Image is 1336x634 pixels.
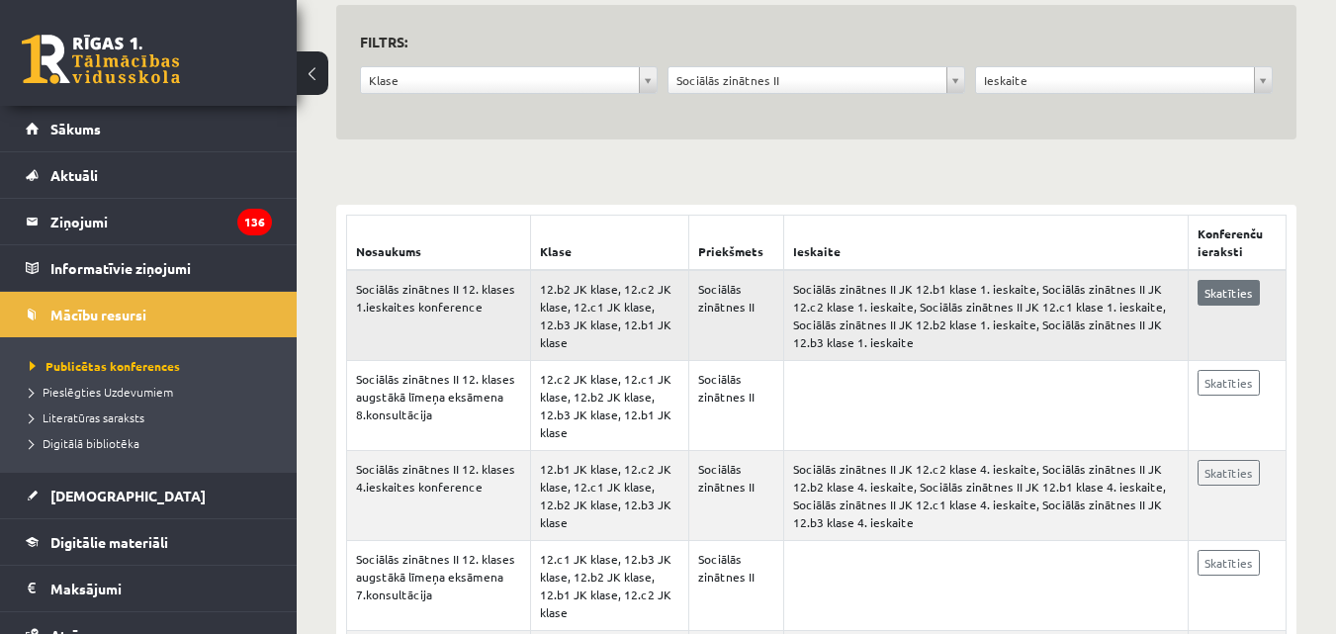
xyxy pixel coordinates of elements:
[689,361,784,451] td: Sociālās zinātnes II
[347,216,531,271] th: Nosaukums
[26,566,272,611] a: Maksājumi
[50,120,101,137] span: Sākums
[30,357,277,375] a: Publicētas konferences
[347,541,531,631] td: Sociālās zinātnes II 12. klases augstākā līmeņa eksāmena 7.konsultācija
[26,152,272,198] a: Aktuāli
[676,67,938,93] span: Sociālās zinātnes II
[984,67,1246,93] span: Ieskaite
[347,270,531,361] td: Sociālās zinātnes II 12. klases 1.ieskaites konference
[1198,460,1260,486] a: Skatīties
[30,434,277,452] a: Digitālā bibliotēka
[347,451,531,541] td: Sociālās zinātnes II 12. klases 4.ieskaites konference
[1198,280,1260,306] a: Skatīties
[26,245,272,291] a: Informatīvie ziņojumi
[50,199,272,244] legend: Ziņojumi
[360,29,1249,55] h3: Filtrs:
[689,541,784,631] td: Sociālās zinātnes II
[1198,550,1260,576] a: Skatīties
[50,245,272,291] legend: Informatīvie ziņojumi
[26,519,272,565] a: Digitālie materiāli
[1198,370,1260,396] a: Skatīties
[26,106,272,151] a: Sākums
[30,409,144,425] span: Literatūras saraksts
[30,384,173,400] span: Pieslēgties Uzdevumiem
[689,451,784,541] td: Sociālās zinātnes II
[530,451,689,541] td: 12.b1 JK klase, 12.c2 JK klase, 12.c1 JK klase, 12.b2 JK klase, 12.b3 JK klase
[784,270,1189,361] td: Sociālās zinātnes II JK 12.b1 klase 1. ieskaite, Sociālās zinātnes II JK 12.c2 klase 1. ieskaite,...
[689,216,784,271] th: Priekšmets
[50,306,146,323] span: Mācību resursi
[50,566,272,611] legend: Maksājumi
[530,541,689,631] td: 12.c1 JK klase, 12.b3 JK klase, 12.b2 JK klase, 12.b1 JK klase, 12.c2 JK klase
[976,67,1272,93] a: Ieskaite
[30,408,277,426] a: Literatūras saraksts
[30,358,180,374] span: Publicētas konferences
[30,383,277,401] a: Pieslēgties Uzdevumiem
[50,533,168,551] span: Digitālie materiāli
[689,270,784,361] td: Sociālās zinātnes II
[26,292,272,337] a: Mācību resursi
[530,361,689,451] td: 12.c2 JK klase, 12.c1 JK klase, 12.b2 JK klase, 12.b3 JK klase, 12.b1 JK klase
[347,361,531,451] td: Sociālās zinātnes II 12. klases augstākā līmeņa eksāmena 8.konsultācija
[50,487,206,504] span: [DEMOGRAPHIC_DATA]
[30,435,139,451] span: Digitālā bibliotēka
[668,67,964,93] a: Sociālās zinātnes II
[530,216,689,271] th: Klase
[784,216,1189,271] th: Ieskaite
[530,270,689,361] td: 12.b2 JK klase, 12.c2 JK klase, 12.c1 JK klase, 12.b3 JK klase, 12.b1 JK klase
[26,199,272,244] a: Ziņojumi136
[361,67,657,93] a: Klase
[369,67,631,93] span: Klase
[50,166,98,184] span: Aktuāli
[22,35,180,84] a: Rīgas 1. Tālmācības vidusskola
[784,451,1189,541] td: Sociālās zinātnes II JK 12.c2 klase 4. ieskaite, Sociālās zinātnes II JK 12.b2 klase 4. ieskaite,...
[26,473,272,518] a: [DEMOGRAPHIC_DATA]
[237,209,272,235] i: 136
[1189,216,1287,271] th: Konferenču ieraksti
